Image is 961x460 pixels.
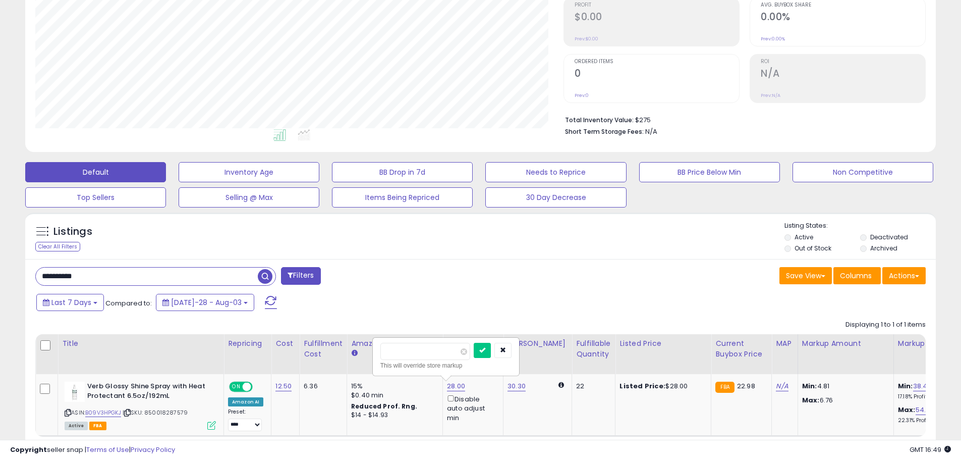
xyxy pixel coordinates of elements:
b: Listed Price: [619,381,665,391]
a: N/A [776,381,788,391]
button: Default [25,162,166,182]
span: Last 7 Days [51,297,91,308]
small: Amazon Fees. [351,349,357,358]
div: Displaying 1 to 1 of 1 items [845,320,926,330]
button: Last 7 Days [36,294,104,311]
span: 2025-08-11 16:49 GMT [910,445,951,454]
button: Needs to Reprice [485,162,626,182]
div: 15% [351,382,435,391]
a: 12.50 [275,381,292,391]
div: $28.00 [619,382,703,391]
b: Total Inventory Value: [565,116,634,124]
div: MAP [776,338,793,349]
p: 4.81 [802,382,886,391]
button: Inventory Age [179,162,319,182]
a: Privacy Policy [131,445,175,454]
div: Fulfillable Quantity [576,338,611,360]
button: Filters [281,267,320,285]
b: Reduced Prof. Rng. [351,402,417,411]
h2: N/A [761,68,925,81]
small: Prev: $0.00 [575,36,598,42]
div: Fulfillment Cost [304,338,343,360]
span: Profit [575,3,739,8]
a: B09V3HPGKJ [85,408,121,417]
div: Amazon AI [228,397,263,406]
button: BB Price Below Min [639,162,780,182]
a: 28.00 [447,381,465,391]
div: This will override store markup [380,361,512,371]
span: ON [230,383,243,391]
b: Min: [898,381,913,391]
div: 6.36 [304,382,339,391]
small: Prev: 0 [575,92,589,98]
span: All listings currently available for purchase on Amazon [65,422,88,430]
a: 54.08 [916,405,934,415]
span: Avg. Buybox Share [761,3,925,8]
div: $14 - $14.93 [351,411,435,420]
button: [DATE]-28 - Aug-03 [156,294,254,311]
div: Clear All Filters [35,242,80,251]
div: [PERSON_NAME] [507,338,568,349]
span: OFF [251,383,267,391]
div: seller snap | | [10,445,175,455]
button: Save View [779,267,832,284]
button: Items Being Repriced [332,187,473,208]
strong: Min: [802,381,817,391]
h5: Listings [53,225,92,239]
h2: 0.00% [761,11,925,25]
small: FBA [715,382,734,393]
button: Selling @ Max [179,187,319,208]
img: 31q47CxRxQL._SL40_.jpg [65,382,85,402]
div: 22 [576,382,607,391]
button: Top Sellers [25,187,166,208]
button: Actions [882,267,926,284]
h2: 0 [575,68,739,81]
div: Listed Price [619,338,707,349]
span: FBA [89,422,106,430]
strong: Max: [802,395,820,405]
span: | SKU: 850018287579 [123,408,188,417]
button: Non Competitive [793,162,933,182]
div: ASIN: [65,382,216,429]
span: 22.98 [737,381,755,391]
div: Markup Amount [802,338,889,349]
a: Terms of Use [86,445,129,454]
div: $0.40 min [351,391,435,400]
button: BB Drop in 7d [332,162,473,182]
span: Columns [840,271,872,281]
b: Short Term Storage Fees: [565,127,644,136]
span: Ordered Items [575,59,739,65]
p: Listing States: [784,221,936,231]
label: Archived [870,244,897,252]
p: 6.76 [802,396,886,405]
div: Title [62,338,219,349]
span: N/A [645,127,657,136]
button: Columns [833,267,881,284]
div: Amazon Fees [351,338,438,349]
b: Max: [898,405,916,415]
div: Cost [275,338,295,349]
div: Preset: [228,408,263,431]
a: 38.48 [913,381,932,391]
small: Prev: N/A [761,92,780,98]
label: Out of Stock [795,244,831,252]
label: Active [795,233,813,241]
small: Prev: 0.00% [761,36,785,42]
button: 30 Day Decrease [485,187,626,208]
b: Verb Glossy Shine Spray with Heat Protectant 6.5oz/192mL [87,382,210,403]
span: ROI [761,59,925,65]
div: Disable auto adjust min [447,393,495,423]
div: Current Buybox Price [715,338,767,360]
div: Repricing [228,338,267,349]
a: 30.30 [507,381,526,391]
span: [DATE]-28 - Aug-03 [171,297,242,308]
li: $275 [565,113,918,125]
label: Deactivated [870,233,908,241]
strong: Copyright [10,445,47,454]
span: Compared to: [105,298,152,308]
h2: $0.00 [575,11,739,25]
